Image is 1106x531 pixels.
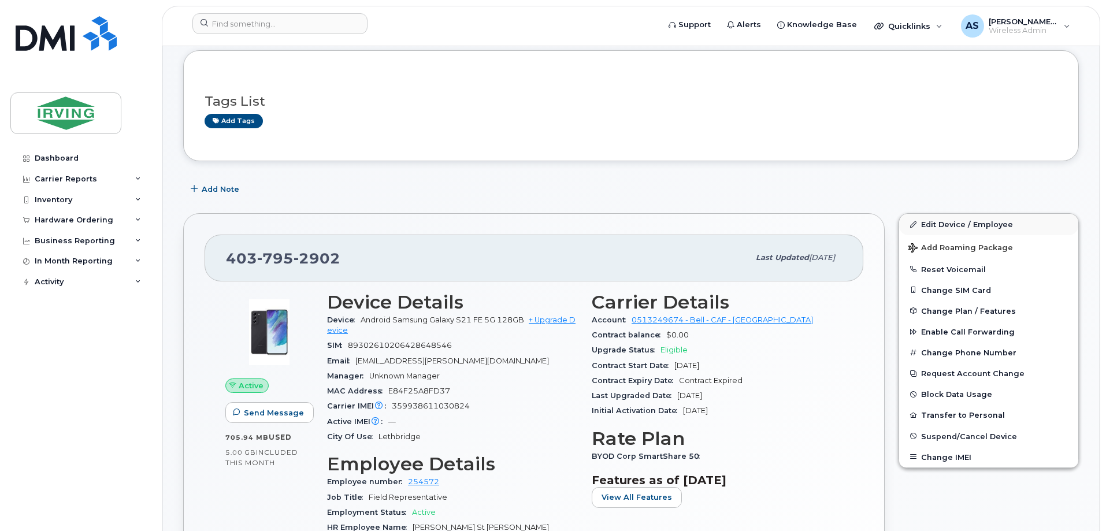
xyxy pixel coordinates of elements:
button: Add Roaming Package [899,235,1078,259]
a: Knowledge Base [769,13,865,36]
button: Request Account Change [899,363,1078,384]
img: image20231002-3703462-abbrul.jpeg [235,298,304,367]
span: $0.00 [666,331,689,339]
span: Wireless Admin [989,26,1058,35]
h3: Rate Plan [592,428,843,449]
span: Field Representative [369,493,447,502]
button: Send Message [225,402,314,423]
span: [DATE] [683,406,708,415]
span: E84F25A8FD37 [388,387,450,395]
span: Android Samsung Galaxy S21 FE 5G 128GB [361,315,524,324]
span: Add Roaming Package [908,243,1013,254]
a: Support [660,13,719,36]
span: Active [412,508,436,517]
button: Change Plan / Features [899,300,1078,321]
span: View All Features [602,492,672,503]
span: Last Upgraded Date [592,391,677,400]
span: 359938611030824 [392,402,470,410]
button: Suspend/Cancel Device [899,426,1078,447]
span: Contract Expiry Date [592,376,679,385]
h3: Carrier Details [592,292,843,313]
span: Knowledge Base [787,19,857,31]
a: 0513249674 - Bell - CAF - [GEOGRAPHIC_DATA] [632,315,813,324]
span: Initial Activation Date [592,406,683,415]
div: Quicklinks [866,14,951,38]
span: Last updated [756,253,809,262]
span: Suspend/Cancel Device [921,432,1017,440]
span: Device [327,315,361,324]
span: SIM [327,341,348,350]
span: Alerts [737,19,761,31]
span: City Of Use [327,432,378,441]
span: [DATE] [677,391,702,400]
h3: Tags List [205,94,1057,109]
span: Carrier IMEI [327,402,392,410]
span: Enable Call Forwarding [921,328,1015,336]
span: — [388,417,396,426]
span: Employee number [327,477,408,486]
span: Upgrade Status [592,346,660,354]
span: 5.00 GB [225,448,256,456]
span: Change Plan / Features [921,306,1016,315]
span: Email [327,357,355,365]
span: Support [678,19,711,31]
span: Send Message [244,407,304,418]
span: AS [966,19,979,33]
div: Arnulfo San Juan [953,14,1078,38]
a: Edit Device / Employee [899,214,1078,235]
button: Add Note [183,179,249,199]
span: Contract Start Date [592,361,674,370]
span: 795 [257,250,294,267]
button: Transfer to Personal [899,404,1078,425]
a: Alerts [719,13,769,36]
button: Reset Voicemail [899,259,1078,280]
span: used [269,433,292,441]
h3: Device Details [327,292,578,313]
a: Add tags [205,114,263,128]
span: 2902 [294,250,340,267]
span: 89302610206428648546 [348,341,452,350]
button: Enable Call Forwarding [899,321,1078,342]
span: Manager [327,372,369,380]
span: Unknown Manager [369,372,440,380]
span: included this month [225,448,298,467]
span: [EMAIL_ADDRESS][PERSON_NAME][DOMAIN_NAME] [355,357,549,365]
span: Account [592,315,632,324]
button: Block Data Usage [899,384,1078,404]
span: [DATE] [674,361,699,370]
span: Eligible [660,346,688,354]
span: 403 [226,250,340,267]
span: Job Title [327,493,369,502]
span: Lethbridge [378,432,421,441]
span: Employment Status [327,508,412,517]
button: Change SIM Card [899,280,1078,300]
span: [DATE] [809,253,835,262]
h3: Employee Details [327,454,578,474]
span: 705.94 MB [225,433,269,441]
button: View All Features [592,487,682,508]
input: Find something... [192,13,368,34]
span: Contract Expired [679,376,743,385]
span: Active [239,380,263,391]
span: MAC Address [327,387,388,395]
span: Active IMEI [327,417,388,426]
a: 254572 [408,477,439,486]
span: Add Note [202,184,239,195]
span: BYOD Corp SmartShare 50 [592,452,706,461]
span: Quicklinks [888,21,930,31]
h3: Features as of [DATE] [592,473,843,487]
span: Contract balance [592,331,666,339]
button: Change Phone Number [899,342,1078,363]
span: [PERSON_NAME] San [PERSON_NAME] [989,17,1058,26]
button: Change IMEI [899,447,1078,467]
